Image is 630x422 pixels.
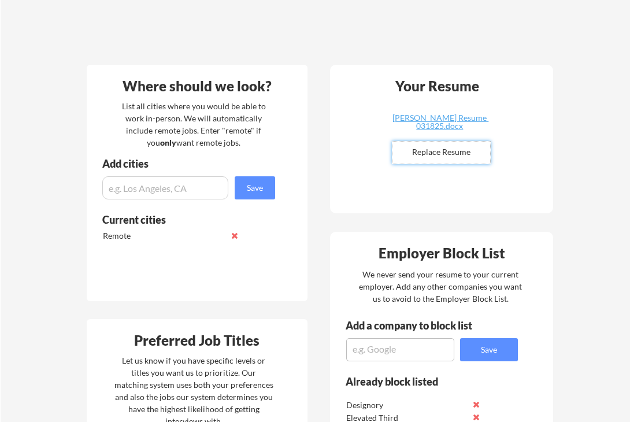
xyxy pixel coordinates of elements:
[102,176,228,199] input: e.g. Los Angeles, CA
[358,268,523,305] div: We never send your resume to your current employer. Add any other companies you want us to avoid ...
[90,79,305,93] div: Where should we look?
[160,138,176,147] strong: only
[102,214,262,225] div: Current cities
[90,334,305,347] div: Preferred Job Titles
[371,114,509,132] a: [PERSON_NAME] Resume 031825.docx
[346,320,490,331] div: Add a company to block list
[346,376,502,387] div: Already block listed
[460,338,518,361] button: Save
[335,246,550,260] div: Employer Block List
[380,79,495,93] div: Your Resume
[102,158,278,169] div: Add cities
[346,399,468,411] div: Designory
[371,114,509,130] div: [PERSON_NAME] Resume 031825.docx
[114,100,273,149] div: List all cities where you would be able to work in-person. We will automatically include remote j...
[103,230,225,242] div: Remote
[235,176,275,199] button: Save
